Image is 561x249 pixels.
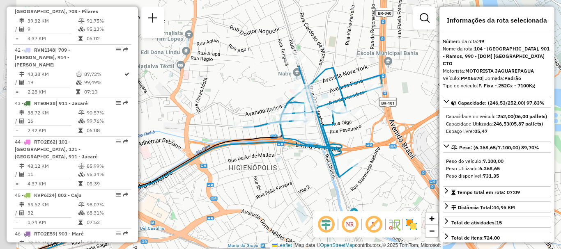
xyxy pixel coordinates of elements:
[34,139,55,145] span: RTO2E62
[483,158,504,164] strong: 7.100,00
[497,113,513,119] strong: 252,00
[27,78,76,87] td: 19
[34,231,55,237] span: RTO2E59
[78,220,83,225] i: Tempo total em rota
[443,16,551,24] h4: Informações da rota selecionada
[78,172,85,177] i: % de utilização da cubagem
[493,204,515,210] span: 44,95 KM
[27,34,78,43] td: 4,37 KM
[405,218,418,231] img: Exibir/Ocultar setores
[27,109,78,117] td: 38,72 KM
[446,158,504,164] span: Peso do veículo:
[443,75,551,82] div: Veículo:
[479,165,500,171] strong: 6.368,65
[86,218,128,226] td: 07:52
[459,144,539,151] span: Peso: (6.368,65/7.100,00) 89,70%
[443,186,551,197] a: Tempo total em rota: 07:09
[86,239,128,247] td: 98,51%
[504,75,521,81] strong: Padrão
[15,218,19,226] td: =
[27,239,78,247] td: 43,09 KM
[15,78,19,87] td: /
[272,242,292,248] a: Leaflet
[76,72,82,77] i: % de utilização do peso
[443,110,551,138] div: Capacidade: (246,53/252,00) 97,83%
[27,209,78,217] td: 32
[446,172,548,180] div: Peso disponível:
[27,201,78,209] td: 55,62 KM
[34,192,55,198] span: KVP6I24
[78,210,85,215] i: % de utilização da cubagem
[482,75,521,81] span: | Jornada:
[19,241,24,246] i: Distância Total
[78,27,85,32] i: % de utilização da cubagem
[15,1,98,14] span: 41 -
[443,201,551,212] a: Distância Total:44,95 KM
[443,38,551,45] div: Número da rota:
[316,215,336,234] span: Ocultar deslocamento
[27,88,76,96] td: 2,28 KM
[474,128,487,134] strong: 05,47
[78,128,83,133] i: Tempo total em rota
[78,110,85,115] i: % de utilização do peso
[34,100,55,106] span: RTE0H38
[76,80,82,85] i: % de utilização da cubagem
[19,119,24,123] i: Total de Atividades
[116,192,121,197] em: Opções
[293,242,294,248] span: |
[55,192,81,198] span: | 802 - Caju
[116,101,121,105] em: Opções
[443,67,551,75] div: Motorista:
[19,172,24,177] i: Total de Atividades
[496,219,502,226] strong: 15
[509,121,543,127] strong: (05,87 pallets)
[340,215,360,234] span: Ocultar NR
[443,232,551,243] a: Total de itens:724,00
[446,128,548,135] div: Espaço livre:
[15,25,19,33] td: /
[27,162,78,170] td: 48,12 KM
[19,18,24,23] i: Distância Total
[86,209,128,217] td: 68,31%
[443,154,551,183] div: Peso: (6.368,65/7.100,00) 89,70%
[27,218,78,226] td: 1,74 KM
[19,80,24,85] i: Total de Atividades
[116,139,121,144] em: Opções
[446,120,548,128] div: Capacidade Utilizada:
[34,47,55,53] span: RVN1I48
[443,46,550,66] strong: 104 - [GEOGRAPHIC_DATA], 901 - Ramos, 990 - [DOM] [GEOGRAPHIC_DATA] CTO
[443,142,551,153] a: Peso: (6.368,65/7.100,00) 89,70%
[446,165,548,172] div: Peso Utilizado:
[123,139,128,144] em: Rota exportada
[15,139,98,160] span: | 101 - [GEOGRAPHIC_DATA], 121 - [GEOGRAPHIC_DATA], 911 - Jacaré
[465,68,534,74] strong: MOTORISTA JAGUAREPAGUA
[15,139,98,160] span: 44 -
[443,217,551,228] a: Total de atividades:15
[364,215,384,234] span: Exibir rótulo
[483,173,499,179] strong: 731,35
[84,70,124,78] td: 87,72%
[19,72,24,77] i: Distância Total
[457,189,520,195] span: Tempo total em rota: 07:09
[320,242,355,248] a: OpenStreetMap
[123,101,128,105] em: Rota exportada
[15,88,19,96] td: =
[27,25,78,33] td: 9
[15,209,19,217] td: /
[15,34,19,43] td: =
[19,210,24,215] i: Total de Atividades
[484,235,500,241] strong: 724,00
[76,89,80,94] i: Tempo total em rota
[15,100,88,106] span: 43 -
[461,75,482,81] strong: PPX6570
[78,18,85,23] i: % de utilização do peso
[446,113,548,120] div: Capacidade do veículo:
[86,117,128,125] td: 99,76%
[27,180,78,188] td: 4,37 KM
[19,164,24,169] i: Distância Total
[34,1,56,7] span: RHV7A43
[443,97,551,108] a: Capacidade: (246,53/252,00) 97,83%
[116,231,121,236] em: Opções
[86,109,128,117] td: 90,57%
[86,180,128,188] td: 05:39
